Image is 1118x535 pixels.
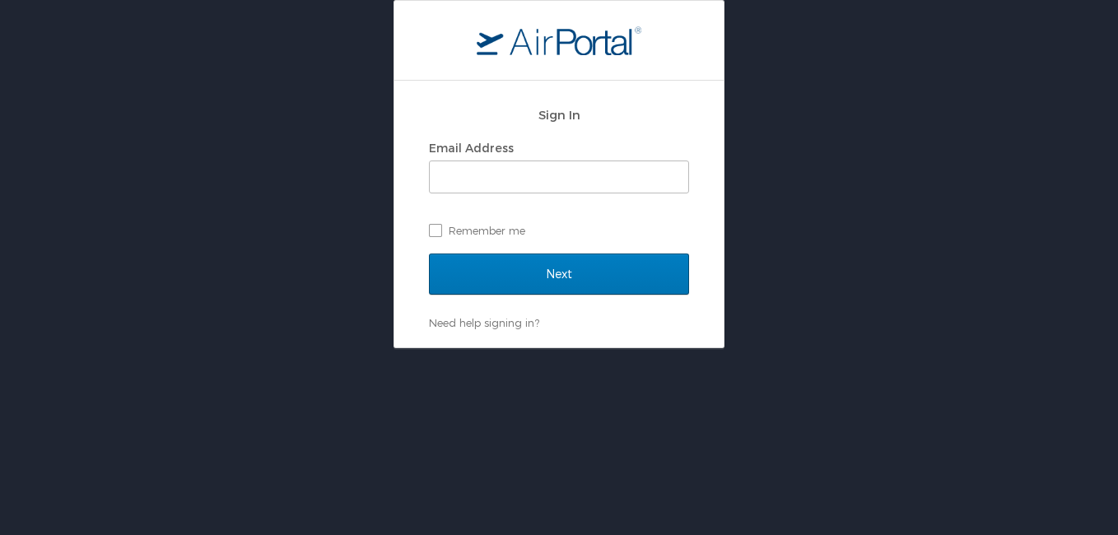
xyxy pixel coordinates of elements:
[429,141,514,155] label: Email Address
[477,26,641,55] img: logo
[429,218,689,243] label: Remember me
[429,316,539,329] a: Need help signing in?
[429,105,689,124] h2: Sign In
[429,254,689,295] input: Next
